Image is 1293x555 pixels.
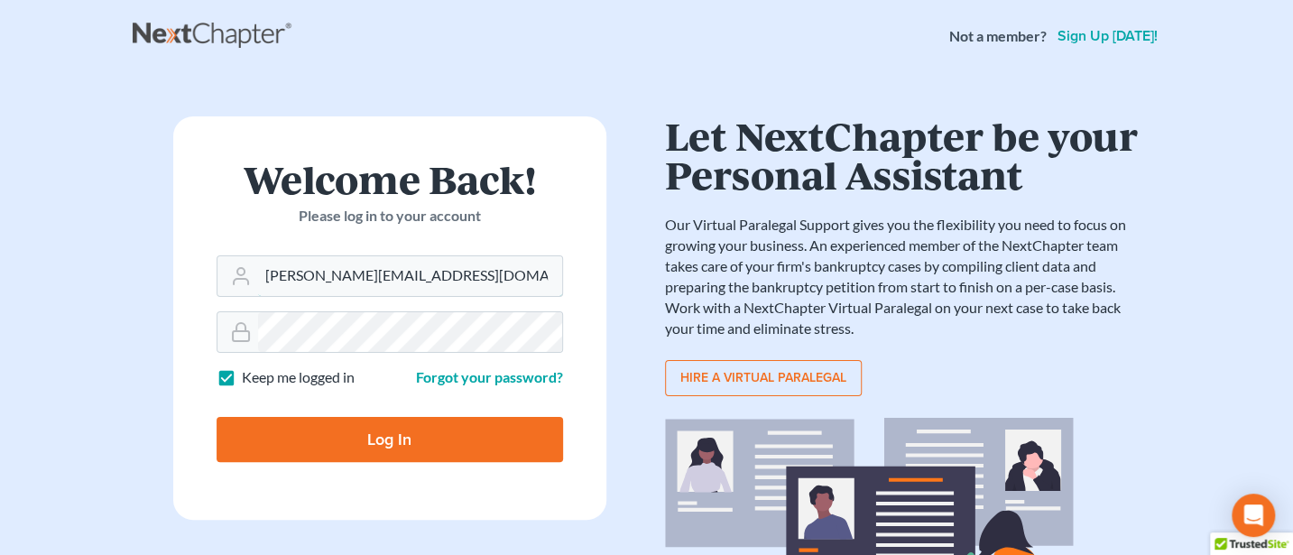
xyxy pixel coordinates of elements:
p: Our Virtual Paralegal Support gives you the flexibility you need to focus on growing your busines... [665,215,1143,338]
a: Sign up [DATE]! [1054,29,1161,43]
label: Keep me logged in [242,367,355,388]
h1: Welcome Back! [217,160,563,199]
input: Log In [217,417,563,462]
p: Please log in to your account [217,206,563,227]
a: Forgot your password? [416,368,563,385]
div: Open Intercom Messenger [1232,494,1275,537]
strong: Not a member? [949,26,1047,47]
a: Hire a virtual paralegal [665,360,862,396]
h1: Let NextChapter be your Personal Assistant [665,116,1143,193]
input: Email Address [258,256,562,296]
